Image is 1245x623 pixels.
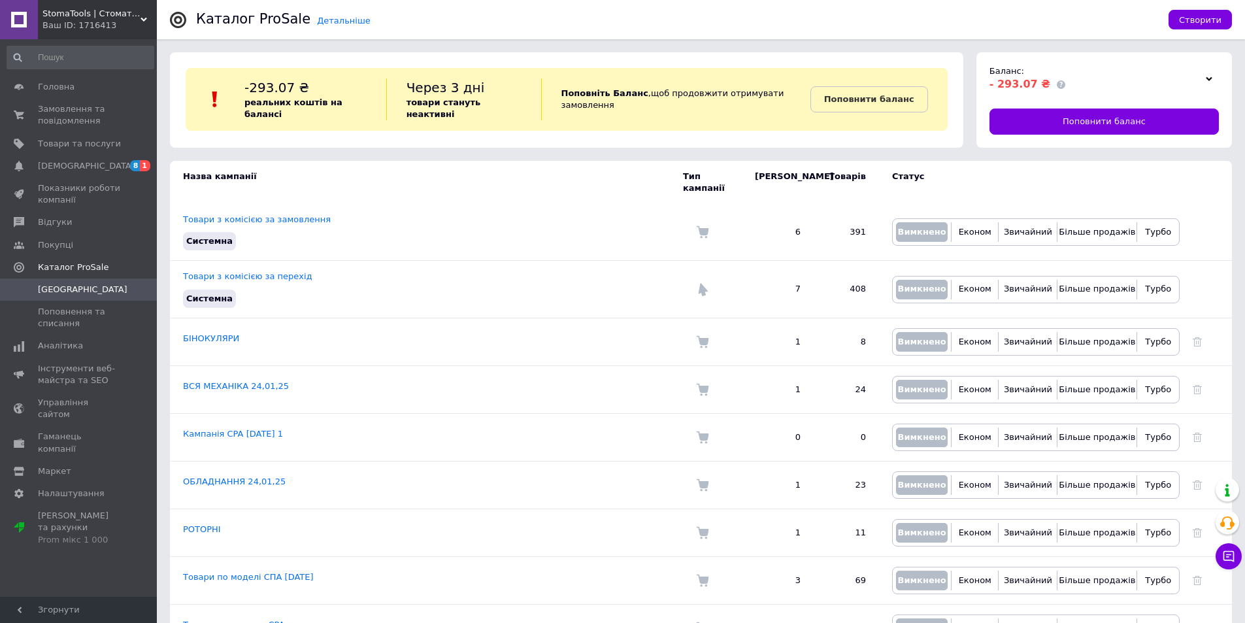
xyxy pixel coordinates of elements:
[1145,480,1171,490] span: Турбо
[38,488,105,499] span: Налаштування
[814,161,879,204] td: Товарів
[959,432,991,442] span: Економ
[814,261,879,318] td: 408
[407,97,481,119] b: товари стануть неактивні
[1061,523,1133,543] button: Більше продажів
[1061,380,1133,399] button: Більше продажів
[561,88,648,98] b: Поповніть Баланс
[742,318,814,365] td: 1
[1004,227,1052,237] span: Звичайний
[38,397,121,420] span: Управління сайтом
[959,528,991,537] span: Економ
[897,284,946,294] span: Вимкнено
[42,20,157,31] div: Ваш ID: 1716413
[1140,332,1176,352] button: Турбо
[696,383,709,396] img: Комісія за замовлення
[1140,571,1176,590] button: Турбо
[959,227,991,237] span: Економ
[1061,571,1133,590] button: Більше продажів
[183,572,314,582] a: Товари по моделі СПА [DATE]
[1004,480,1052,490] span: Звичайний
[810,86,928,112] a: Поповнити баланс
[38,160,135,172] span: [DEMOGRAPHIC_DATA]
[1059,575,1135,585] span: Більше продажів
[897,480,946,490] span: Вимкнено
[1145,284,1171,294] span: Турбо
[1140,475,1176,495] button: Турбо
[1059,432,1135,442] span: Більше продажів
[186,236,233,246] span: Системна
[38,216,72,228] span: Відгуки
[824,94,914,104] b: Поповнити баланс
[742,413,814,461] td: 0
[959,284,991,294] span: Економ
[896,332,948,352] button: Вимкнено
[1140,280,1176,299] button: Турбо
[1002,222,1054,242] button: Звичайний
[1004,432,1052,442] span: Звичайний
[814,318,879,365] td: 8
[1193,528,1202,537] a: Видалити
[955,222,995,242] button: Економ
[896,280,948,299] button: Вимкнено
[1061,222,1133,242] button: Більше продажів
[38,363,121,386] span: Інструменти веб-майстра та SEO
[696,574,709,587] img: Комісія за замовлення
[1061,475,1133,495] button: Більше продажів
[1193,575,1202,585] a: Видалити
[183,477,286,486] a: ОБЛАДНАННЯ 24,01,25
[959,575,991,585] span: Економ
[140,160,150,171] span: 1
[1140,380,1176,399] button: Турбо
[814,556,879,604] td: 69
[38,340,83,352] span: Аналітика
[1004,384,1052,394] span: Звичайний
[1140,428,1176,447] button: Турбо
[244,80,309,95] span: -293.07 ₴
[183,333,239,343] a: БІНОКУЛЯРИ
[317,16,371,25] a: Детальніше
[1061,332,1133,352] button: Більше продажів
[1004,528,1052,537] span: Звичайний
[989,78,1050,90] span: - 293.07 ₴
[896,380,948,399] button: Вимкнено
[38,284,127,295] span: [GEOGRAPHIC_DATA]
[955,428,995,447] button: Економ
[1145,528,1171,537] span: Турбо
[1061,428,1133,447] button: Більше продажів
[897,528,946,537] span: Вимкнено
[742,461,814,509] td: 1
[1059,284,1135,294] span: Більше продажів
[1004,575,1052,585] span: Звичайний
[38,81,75,93] span: Головна
[814,413,879,461] td: 0
[896,571,948,590] button: Вимкнено
[541,78,810,120] div: , щоб продовжити отримувати замовлення
[1002,280,1054,299] button: Звичайний
[1145,432,1171,442] span: Турбо
[1169,10,1232,29] button: Створити
[1002,380,1054,399] button: Звичайний
[1193,480,1202,490] a: Видалити
[742,365,814,413] td: 1
[38,261,108,273] span: Каталог ProSale
[742,204,814,261] td: 6
[955,280,995,299] button: Економ
[814,365,879,413] td: 24
[1002,475,1054,495] button: Звичайний
[897,384,946,394] span: Вимкнено
[7,46,154,69] input: Пошук
[38,138,121,150] span: Товари та послуги
[814,461,879,509] td: 23
[38,534,121,546] div: Prom мікс 1 000
[696,431,709,444] img: Комісія за замовлення
[1059,480,1135,490] span: Більше продажів
[955,380,995,399] button: Економ
[959,480,991,490] span: Економ
[1145,227,1171,237] span: Турбо
[955,332,995,352] button: Економ
[38,510,121,546] span: [PERSON_NAME] та рахунки
[683,161,742,204] td: Тип кампанії
[696,479,709,492] img: Комісія за замовлення
[1002,428,1054,447] button: Звичайний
